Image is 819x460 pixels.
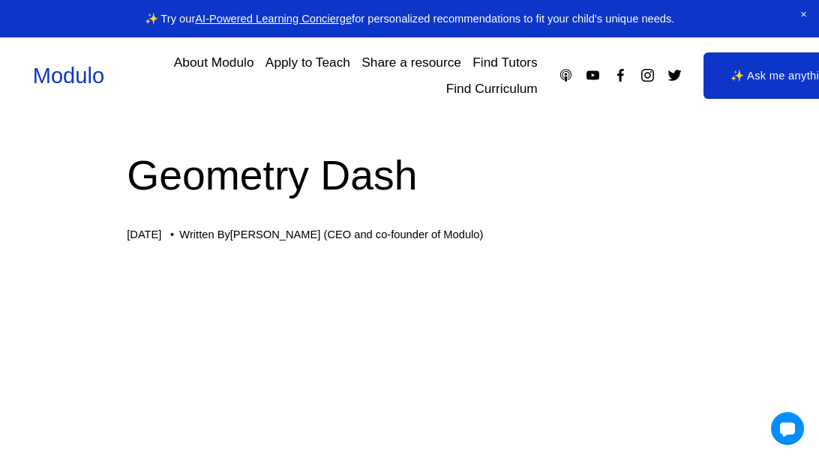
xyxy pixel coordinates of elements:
a: Find Tutors [472,49,538,76]
a: Share a resource [361,49,461,76]
a: Modulo [33,64,104,88]
a: YouTube [585,67,601,83]
a: Instagram [640,67,655,83]
a: Facebook [613,67,628,83]
div: Written By [179,229,483,242]
a: Apply to Teach [265,49,350,76]
a: Apple Podcasts [558,67,574,83]
a: Find Curriculum [446,76,538,102]
a: Twitter [667,67,682,83]
h1: Geometry Dash [127,147,691,205]
a: [PERSON_NAME] (CEO and co-founder of Modulo) [230,229,484,240]
span: [DATE] [127,229,161,240]
a: About Modulo [174,49,254,76]
a: AI-Powered Learning Concierge [195,13,352,25]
